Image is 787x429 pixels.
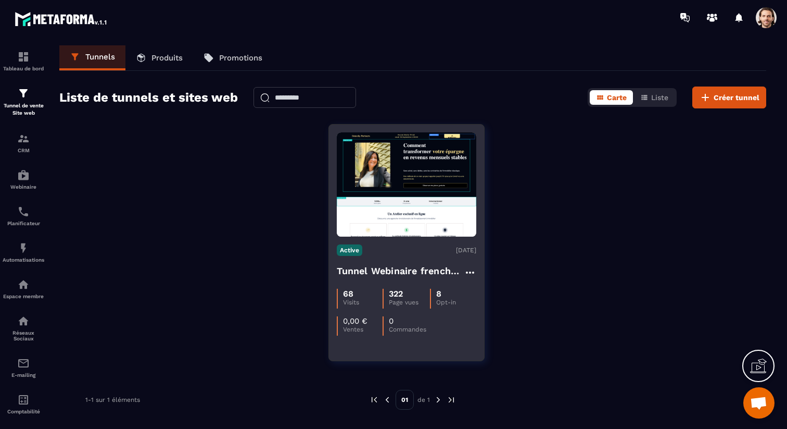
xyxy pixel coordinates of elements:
img: image [337,132,476,237]
p: Planificateur [3,220,44,226]
p: 01 [396,390,414,410]
p: CRM [3,148,44,153]
img: accountant [17,394,30,406]
a: automationsautomationsEspace membre [3,271,44,307]
a: Promotions [193,45,273,70]
img: social-network [17,315,30,327]
p: 8 [436,289,441,299]
a: automationsautomationsWebinaire [3,161,44,198]
span: Carte [607,93,627,102]
a: formationformationTableau de bord [3,43,44,79]
a: Tunnels [59,45,125,70]
h4: Tunnel Webinaire frenchy partners [337,264,464,278]
p: 322 [389,289,403,299]
img: email [17,357,30,370]
img: prev [383,395,392,405]
a: emailemailE-mailing [3,349,44,386]
p: 0 [389,316,393,326]
button: Créer tunnel [692,87,766,108]
img: scheduler [17,205,30,218]
a: accountantaccountantComptabilité [3,386,44,422]
button: Carte [590,90,633,105]
p: de 1 [417,396,430,404]
p: 0,00 € [343,316,367,326]
img: formation [17,87,30,100]
img: automations [17,278,30,291]
img: logo [15,9,108,28]
img: automations [17,242,30,254]
a: social-networksocial-networkRéseaux Sociaux [3,307,44,349]
p: Active [337,244,362,256]
button: Liste [634,90,675,105]
a: formationformationCRM [3,125,44,161]
h2: Liste de tunnels et sites web [59,87,238,108]
p: Commandes [389,326,428,333]
img: formation [17,132,30,145]
p: E-mailing [3,372,44,378]
p: Tunnels [85,52,115,62]
p: Opt-in [436,299,476,306]
a: schedulerschedulerPlanificateur [3,198,44,234]
p: 68 [343,289,353,299]
p: Tableau de bord [3,66,44,71]
p: Promotions [219,53,262,63]
p: Webinaire [3,184,44,190]
p: Ventes [343,326,383,333]
p: Page vues [389,299,430,306]
img: automations [17,169,30,181]
p: Comptabilité [3,409,44,414]
p: [DATE] [456,247,476,254]
img: next [434,395,443,405]
img: prev [370,395,379,405]
a: automationsautomationsAutomatisations [3,234,44,271]
p: Espace membre [3,293,44,299]
a: Produits [125,45,193,70]
p: Produits [151,53,183,63]
img: next [447,395,456,405]
p: Automatisations [3,257,44,263]
span: Créer tunnel [714,92,759,103]
a: formationformationTunnel de vente Site web [3,79,44,125]
p: Visits [343,299,383,306]
span: Liste [651,93,668,102]
p: Réseaux Sociaux [3,330,44,341]
div: Ouvrir le chat [743,387,775,419]
p: Tunnel de vente Site web [3,102,44,117]
img: formation [17,51,30,63]
p: 1-1 sur 1 éléments [85,396,140,403]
